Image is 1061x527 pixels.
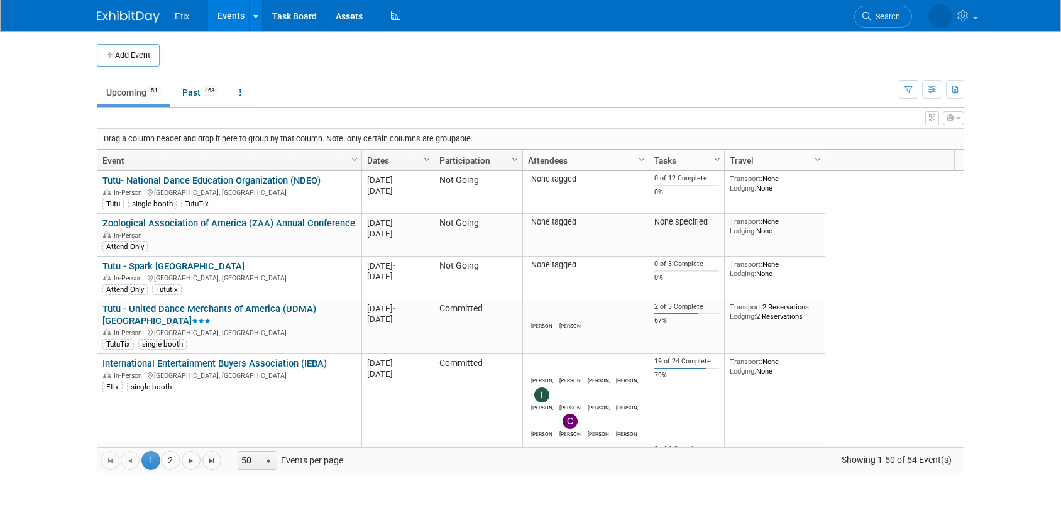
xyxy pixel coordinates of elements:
span: Lodging: [730,184,756,192]
span: Transport: [730,357,762,366]
a: Column Settings [421,150,434,169]
div: [DATE] [367,445,428,456]
td: Committed [434,354,522,441]
span: Events per page [222,451,356,470]
div: [DATE] [367,186,428,196]
a: Dates [367,150,426,171]
span: Go to the last page [207,456,217,466]
div: None tagged [528,174,644,184]
div: None tagged [528,445,644,455]
span: Go to the previous page [125,456,135,466]
div: 0% [654,188,720,197]
div: Jason Huie [616,402,638,411]
a: Column Settings [711,150,725,169]
img: ExhibitDay [97,11,160,23]
div: Courtney Barwick [559,375,581,384]
div: Chris Battaglino [559,429,581,437]
div: 0 of 12 Complete [654,174,720,183]
div: single booth [138,339,187,349]
span: - [393,304,395,313]
a: International Entertainment Buyers Association (IEBA) [102,358,327,369]
img: Matt Price [534,414,549,429]
td: Not Going [434,257,522,299]
div: [GEOGRAPHIC_DATA], [GEOGRAPHIC_DATA] [102,327,356,338]
div: Tutu [102,199,124,209]
span: Lodging: [730,269,756,278]
div: Jeff White [588,402,610,411]
div: Attend Only [102,284,148,294]
a: Tutu - Spark [GEOGRAPHIC_DATA] [102,260,245,272]
img: Aaron Bare [619,414,634,429]
span: Column Settings [510,155,520,165]
a: Search [854,6,912,28]
div: Tututix [152,284,182,294]
div: Travis Janovich [531,402,553,411]
span: Transport: [730,260,762,269]
img: In-Person Event [103,329,111,335]
td: Not Going [434,441,522,484]
span: 54 [147,86,161,96]
img: In-Person Event [103,372,111,378]
a: Go to the previous page [121,451,140,470]
span: Go to the next page [186,456,196,466]
img: Chris Battaglino [563,414,578,429]
div: 19 of 24 Complete [654,357,720,366]
div: [DATE] [367,314,428,325]
span: Column Settings [349,155,360,165]
span: 1 [141,451,160,470]
div: 67% [654,316,720,325]
a: Zoological Association of America (ZAA) Annual Conference [102,218,355,229]
span: Lodging: [730,226,756,235]
a: Go to the next page [182,451,201,470]
span: In-Person [114,189,146,197]
span: - [393,261,395,270]
td: Not Going [434,171,522,214]
a: Column Settings [811,150,825,169]
div: TutuTix [102,339,134,349]
div: 79% [654,371,720,380]
span: select [263,457,273,467]
div: [GEOGRAPHIC_DATA], [GEOGRAPHIC_DATA] [102,370,356,380]
a: Tutu- National Dance Education Organization (NDEO) [102,175,321,186]
img: Brandi Vickers [534,306,549,321]
div: Etix [102,382,123,392]
a: Column Settings [348,150,362,169]
a: Attendees [528,150,640,171]
div: None None [730,217,820,235]
div: Brandi Vickers [531,321,553,329]
span: Etix [175,11,189,21]
div: 2 Reservations 2 Reservations [730,302,820,321]
a: Go to the first page [101,451,119,470]
span: Column Settings [422,155,432,165]
div: Aaron Bare [616,429,638,437]
div: Lakisha Cooper [559,321,581,329]
img: Travis Janovich [534,387,549,402]
div: TutuTix [181,199,212,209]
span: Transport: [730,174,762,183]
span: Lodging: [730,367,756,375]
div: [GEOGRAPHIC_DATA], [GEOGRAPHIC_DATA] [102,272,356,283]
span: In-Person [114,329,146,337]
div: None None [730,445,820,463]
span: In-Person [114,231,146,240]
div: 0% [654,274,720,282]
span: Column Settings [813,155,823,165]
div: [DATE] [367,369,428,379]
a: Tutu - United Dance Merchants of America (UDMA) [GEOGRAPHIC_DATA] [102,303,316,326]
div: [DATE] [367,260,428,271]
span: Transport: [730,217,762,226]
img: Jeff White [591,387,606,402]
a: Upcoming54 [97,80,170,104]
img: In-Person Event [103,274,111,280]
span: - [393,446,395,455]
span: Transport: [730,302,762,311]
img: Wendy Beasley [928,4,952,28]
img: Maddie Warren (Snider) [534,360,549,375]
img: Michael Reklis [591,360,606,375]
div: 0 of 3 Complete [654,260,720,269]
a: Column Settings [635,150,649,169]
td: Committed [434,299,522,354]
span: Column Settings [637,155,647,165]
a: 2 [161,451,180,470]
img: Marshall Pred [563,387,578,402]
